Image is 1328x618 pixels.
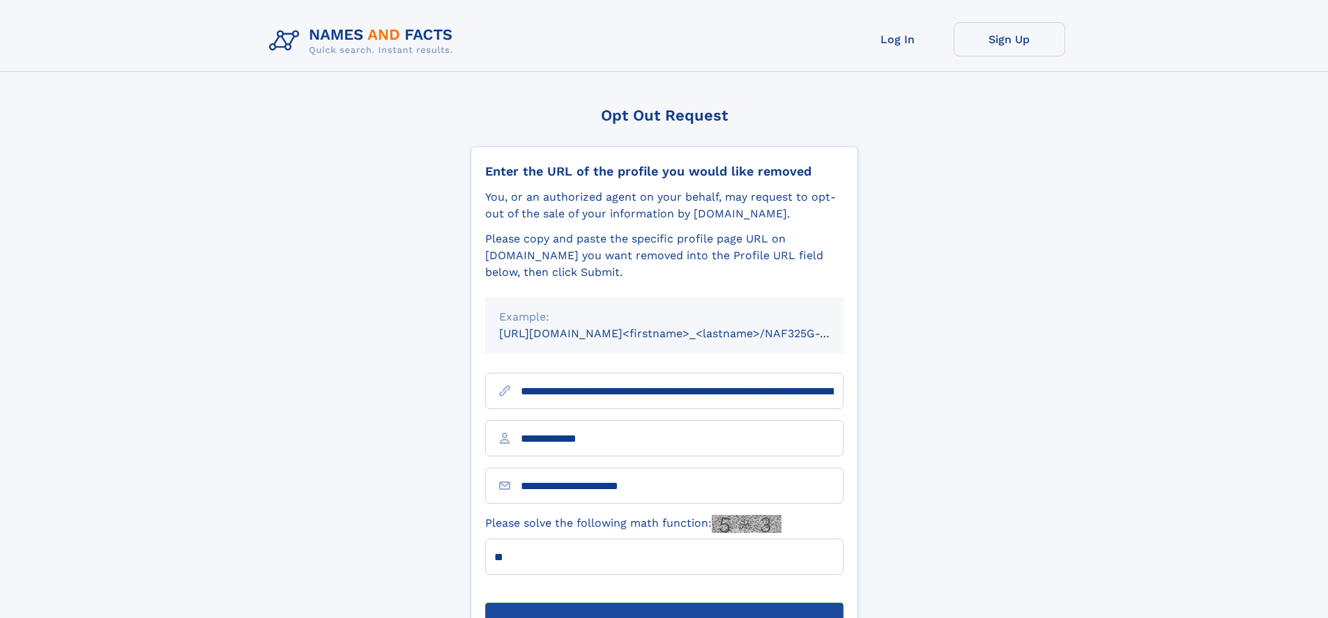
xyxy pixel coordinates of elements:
small: [URL][DOMAIN_NAME]<firstname>_<lastname>/NAF325G-xxxxxxxx [499,327,870,340]
div: Opt Out Request [471,107,858,124]
div: Example: [499,309,830,325]
div: Enter the URL of the profile you would like removed [485,164,844,179]
a: Sign Up [954,22,1065,56]
img: Logo Names and Facts [264,22,464,60]
a: Log In [842,22,954,56]
label: Please solve the following math function: [485,515,781,533]
div: You, or an authorized agent on your behalf, may request to opt-out of the sale of your informatio... [485,189,844,222]
div: Please copy and paste the specific profile page URL on [DOMAIN_NAME] you want removed into the Pr... [485,231,844,281]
